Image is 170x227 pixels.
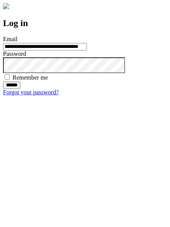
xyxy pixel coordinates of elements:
label: Email [3,36,17,42]
img: logo-4e3dc11c47720685a147b03b5a06dd966a58ff35d612b21f08c02c0306f2b779.png [3,3,9,9]
a: Forgot your password? [3,89,59,95]
label: Remember me [12,74,48,81]
h2: Log in [3,18,167,28]
label: Password [3,51,26,57]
